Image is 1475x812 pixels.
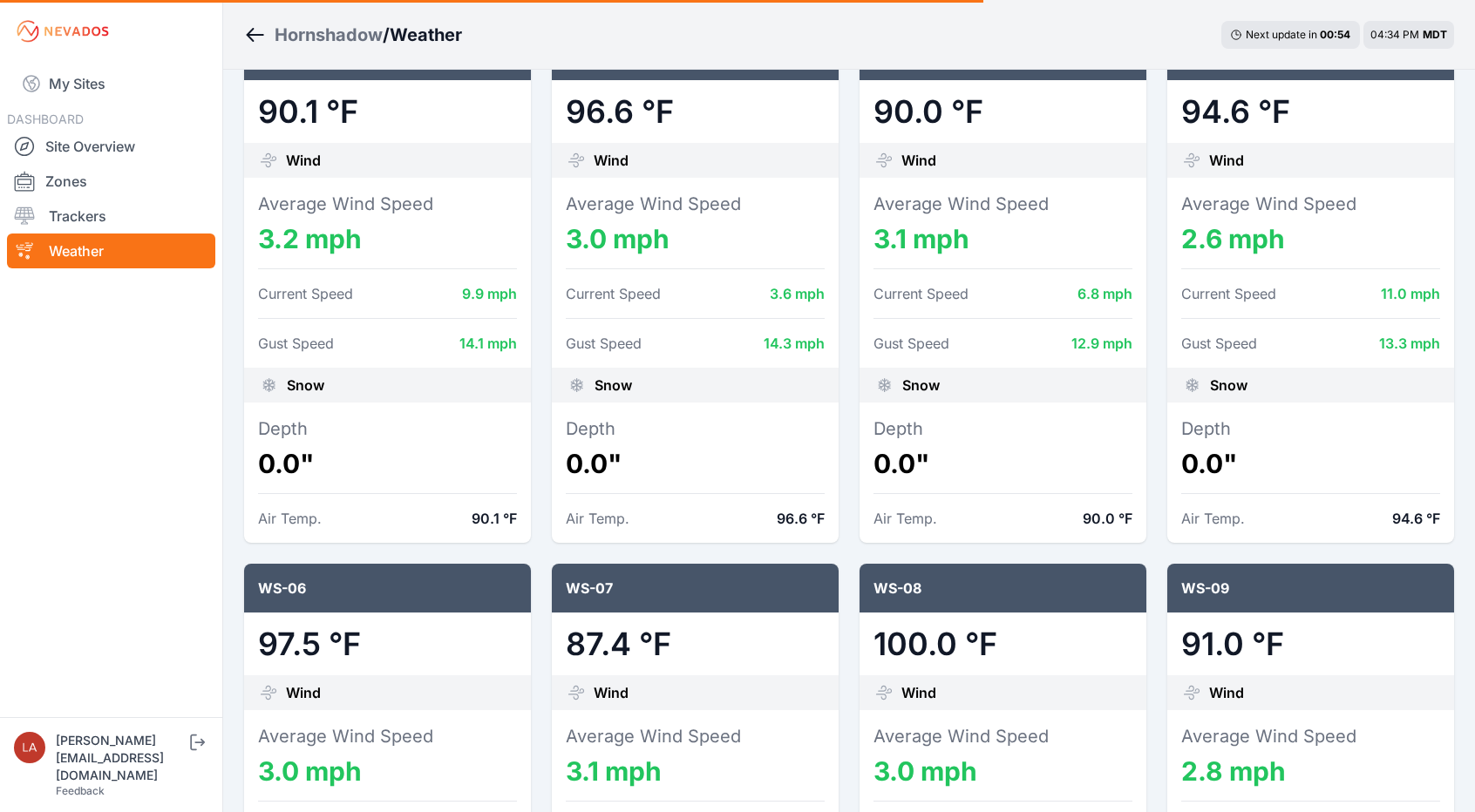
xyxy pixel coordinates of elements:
[1181,416,1440,441] dt: Depth
[873,416,1132,441] dt: Depth
[873,94,1132,129] dd: 90.0 °F
[770,283,825,304] dd: 3.6 mph
[258,192,517,216] dt: Average Wind Speed
[7,164,215,199] a: Zones
[1370,28,1419,41] span: 04:34 PM
[1392,508,1440,529] dd: 94.6 °F
[1181,755,1440,787] dd: 2.8 mph
[901,150,936,171] span: Wind
[777,508,825,529] dd: 96.6 °F
[552,564,839,612] div: WS-07
[566,508,629,529] dt: Air Temp.
[56,784,105,797] a: Feedback
[244,564,531,612] div: WS-06
[566,192,825,216] dt: Average Wind Speed
[7,199,215,233] a: Trackers
[7,233,215,268] a: Weather
[1320,28,1351,42] div: 00 : 54
[873,333,949,354] dt: Gust Speed
[1181,448,1440,479] dd: 0.0"
[1181,94,1440,129] dd: 94.6 °F
[1167,564,1454,612] div: WS-09
[873,724,1132,748] dt: Average Wind Speed
[7,112,84,126] span: DASHBOARD
[1209,682,1244,703] span: Wind
[566,626,825,661] dd: 87.4 °F
[873,508,937,529] dt: Air Temp.
[764,333,825,354] dd: 14.3 mph
[594,682,629,703] span: Wind
[1181,724,1440,748] dt: Average Wind Speed
[873,755,1132,787] dd: 3.0 mph
[258,724,517,748] dt: Average Wind Speed
[873,223,1132,254] dd: 3.1 mph
[566,333,642,354] dt: Gust Speed
[1181,192,1440,216] dt: Average Wind Speed
[1181,626,1440,661] dd: 91.0 °F
[390,23,462,47] h3: Weather
[258,223,517,254] dd: 3.2 mph
[7,129,215,164] a: Site Overview
[258,626,517,661] dd: 97.5 °F
[258,755,517,787] dd: 3.0 mph
[595,375,632,396] span: Snow
[594,150,629,171] span: Wind
[14,732,45,763] img: laura@nevados.solar
[1209,150,1244,171] span: Wind
[873,626,1132,661] dd: 100.0 °F
[902,375,940,396] span: Snow
[258,416,517,441] dt: Depth
[566,755,825,787] dd: 3.1 mph
[56,732,187,784] div: [PERSON_NAME][EMAIL_ADDRESS][DOMAIN_NAME]
[566,416,825,441] dt: Depth
[258,283,353,304] dt: Current Speed
[566,283,661,304] dt: Current Speed
[244,12,462,58] nav: Breadcrumb
[459,333,517,354] dd: 14.1 mph
[1379,333,1440,354] dd: 13.3 mph
[258,508,322,529] dt: Air Temp.
[1071,333,1132,354] dd: 12.9 mph
[860,564,1146,612] div: WS-08
[1246,28,1317,41] span: Next update in
[287,375,324,396] span: Snow
[1210,375,1247,396] span: Snow
[258,333,334,354] dt: Gust Speed
[1181,508,1245,529] dt: Air Temp.
[566,223,825,254] dd: 3.0 mph
[286,150,321,171] span: Wind
[275,23,383,47] a: Hornshadow
[14,17,112,45] img: Nevados
[472,508,517,529] dd: 90.1 °F
[566,94,825,129] dd: 96.6 °F
[566,724,825,748] dt: Average Wind Speed
[286,682,321,703] span: Wind
[258,94,517,129] dd: 90.1 °F
[1423,28,1447,41] span: MDT
[1077,283,1132,304] dd: 6.8 mph
[1381,283,1440,304] dd: 11.0 mph
[383,23,390,47] span: /
[258,448,517,479] dd: 0.0"
[7,63,215,105] a: My Sites
[873,448,1132,479] dd: 0.0"
[1181,223,1440,254] dd: 2.6 mph
[566,448,825,479] dd: 0.0"
[1083,508,1132,529] dd: 90.0 °F
[1181,333,1257,354] dt: Gust Speed
[462,283,517,304] dd: 9.9 mph
[1181,283,1276,304] dt: Current Speed
[873,283,969,304] dt: Current Speed
[873,192,1132,216] dt: Average Wind Speed
[901,682,936,703] span: Wind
